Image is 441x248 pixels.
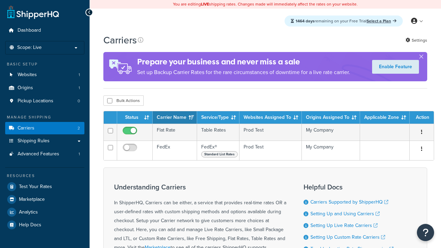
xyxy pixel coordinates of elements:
[17,45,42,51] span: Scope: Live
[302,111,360,124] th: Origins Assigned To: activate to sort column ascending
[197,111,239,124] th: Service/Type: activate to sort column ascending
[153,124,197,141] td: Flat Rate
[201,151,238,157] span: Standard List Rates
[197,124,239,141] td: Table Rates
[5,148,84,161] a: Advanced Features 1
[5,135,84,147] a: Shipping Rules
[5,148,84,161] li: Advanced Features
[79,72,80,78] span: 1
[302,141,360,160] td: My Company
[367,18,397,24] a: Select a Plan
[79,151,80,157] span: 1
[310,198,388,206] a: Carriers Supported by ShipperHQ
[310,234,385,241] a: Setting Up Custom Rate Carriers
[296,18,315,24] strong: 1464 days
[18,138,50,144] span: Shipping Rules
[310,222,378,229] a: Setting Up Live Rate Carriers
[372,60,419,74] a: Enable Feature
[5,95,84,107] a: Pickup Locations 0
[19,222,41,228] span: Help Docs
[5,95,84,107] li: Pickup Locations
[5,61,84,67] div: Basic Setup
[18,72,37,78] span: Websites
[239,111,302,124] th: Websites Assigned To: activate to sort column ascending
[197,141,239,160] td: FedEx®
[79,85,80,91] span: 1
[5,180,84,193] a: Test Your Rates
[18,98,53,104] span: Pickup Locations
[18,28,41,33] span: Dashboard
[360,111,410,124] th: Applicable Zone: activate to sort column ascending
[239,124,302,141] td: Prod Test
[5,69,84,81] a: Websites 1
[5,173,84,179] div: Resources
[304,183,393,191] h3: Helpful Docs
[19,197,45,203] span: Marketplace
[310,210,380,217] a: Setting Up and Using Carriers
[201,1,209,7] b: LIVE
[5,193,84,206] a: Marketplace
[114,183,286,191] h3: Understanding Carriers
[19,209,38,215] span: Analytics
[5,114,84,120] div: Manage Shipping
[137,56,350,68] h4: Prepare your business and never miss a sale
[417,224,434,241] button: Open Resource Center
[302,124,360,141] td: My Company
[18,85,33,91] span: Origins
[153,111,197,124] th: Carrier Name: activate to sort column ascending
[406,35,427,45] a: Settings
[5,219,84,231] a: Help Docs
[137,68,350,77] p: Set up Backup Carrier Rates for the rare circumstances of downtime for a live rate carrier.
[103,95,144,106] button: Bulk Actions
[5,122,84,135] a: Carriers 2
[18,151,59,157] span: Advanced Features
[103,52,137,81] img: ad-rules-rateshop-fe6ec290ccb7230408bd80ed9643f0289d75e0ffd9eb532fc0e269fcd187b520.png
[285,15,403,27] div: remaining on your Free Trial
[5,206,84,218] a: Analytics
[103,33,137,47] h1: Carriers
[153,141,197,160] td: FedEx
[5,24,84,37] a: Dashboard
[117,111,153,124] th: Status: activate to sort column ascending
[5,82,84,94] a: Origins 1
[7,5,59,19] a: ShipperHQ Home
[5,69,84,81] li: Websites
[5,122,84,135] li: Carriers
[78,98,80,104] span: 0
[19,184,52,190] span: Test Your Rates
[5,82,84,94] li: Origins
[18,125,34,131] span: Carriers
[239,141,302,160] td: Prod Test
[410,111,434,124] th: Action
[78,125,80,131] span: 2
